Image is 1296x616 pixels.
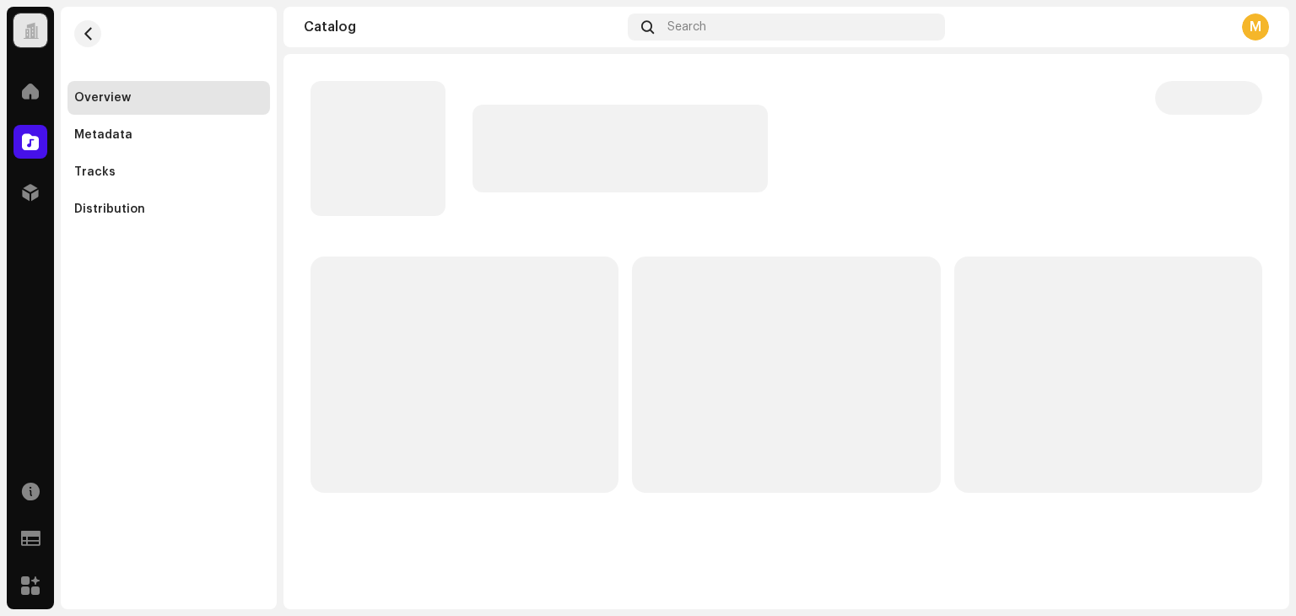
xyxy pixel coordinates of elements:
span: Search [667,20,706,34]
div: M [1242,14,1269,41]
re-m-nav-item: Metadata [67,118,270,152]
re-m-nav-item: Overview [67,81,270,115]
div: Catalog [304,20,621,34]
div: Metadata [74,128,132,142]
div: Distribution [74,203,145,216]
re-m-nav-item: Distribution [67,192,270,226]
div: Overview [74,91,131,105]
re-m-nav-item: Tracks [67,155,270,189]
div: Tracks [74,165,116,179]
